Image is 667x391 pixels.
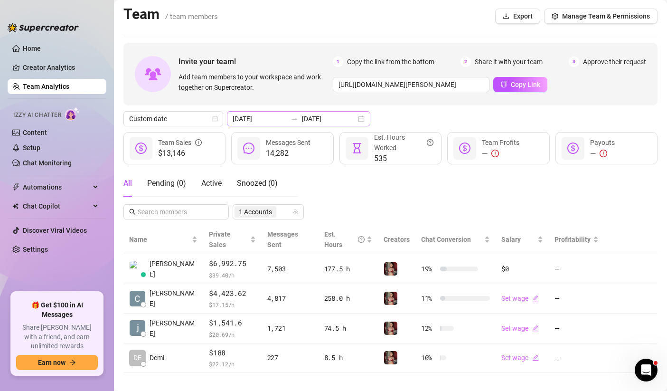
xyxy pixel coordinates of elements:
[501,236,521,243] span: Salary
[421,323,436,334] span: 12 %
[130,291,145,306] img: Catherine Eliza…
[427,132,433,153] span: question-circle
[384,322,397,335] img: Demi
[532,325,539,332] span: edit
[384,262,397,276] img: Demi
[384,351,397,364] img: Demi
[233,114,287,124] input: Start date
[549,343,604,373] td: —
[150,258,197,279] span: [PERSON_NAME]
[12,183,20,191] span: thunderbolt
[147,178,186,189] div: Pending ( 0 )
[583,57,646,67] span: Approve their request
[549,254,604,284] td: —
[23,129,47,136] a: Content
[201,179,222,188] span: Active
[562,12,650,20] span: Manage Team & Permissions
[23,144,40,152] a: Setup
[129,112,217,126] span: Custom date
[209,359,256,369] span: $ 22.12 /h
[459,143,470,154] span: dollar-circle
[347,57,434,67] span: Copy the link from the bottom
[267,264,313,274] div: 7,503
[209,270,256,280] span: $ 39.40 /h
[291,115,298,123] span: to
[324,293,372,304] div: 258.0 h
[13,111,61,120] span: Izzy AI Chatter
[65,107,80,121] img: AI Chatter
[178,72,329,93] span: Add team members to your workspace and work together on Supercreator.
[324,323,372,334] div: 74.5 h
[475,57,543,67] span: Share it with your team
[135,143,147,154] span: dollar-circle
[554,236,591,243] span: Profitability
[123,225,203,254] th: Name
[501,324,539,332] a: Set wageedit
[421,264,436,274] span: 19 %
[267,230,298,248] span: Messages Sent
[16,301,98,319] span: 🎁 Get $100 in AI Messages
[267,293,313,304] div: 4,817
[23,246,48,253] a: Settings
[324,229,365,250] div: Est. Hours
[567,143,579,154] span: dollar-circle
[209,317,256,329] span: $1,541.6
[235,206,276,218] span: 1 Accounts
[267,353,313,363] div: 227
[23,180,90,195] span: Automations
[195,137,202,148] span: info-circle
[69,359,76,366] span: arrow-right
[38,359,66,366] span: Earn now
[590,148,615,159] div: —
[123,178,132,189] div: All
[16,355,98,370] button: Earn nowarrow-right
[237,179,278,188] span: Snoozed ( 0 )
[501,264,544,274] div: $0
[150,318,197,339] span: [PERSON_NAME]
[333,57,343,67] span: 1
[209,288,256,299] span: $4,423.62
[23,227,87,234] a: Discover Viral Videos
[358,229,365,250] span: question-circle
[544,9,658,24] button: Manage Team & Permissions
[569,57,579,67] span: 3
[130,320,145,336] img: jessy mina
[209,300,256,309] span: $ 17.15 /h
[129,234,190,245] span: Name
[374,132,433,153] div: Est. Hours Worked
[511,81,540,88] span: Copy Link
[491,150,499,157] span: exclamation-circle
[266,148,310,159] span: 14,282
[164,12,218,21] span: 7 team members
[23,83,69,90] a: Team Analytics
[130,261,145,277] img: Leanna Rose
[378,225,415,254] th: Creators
[324,264,372,274] div: 177.5 h
[16,323,98,351] span: Share [PERSON_NAME] with a friend, and earn unlimited rewards
[150,353,164,363] span: Demi
[482,139,519,146] span: Team Profits
[384,292,397,305] img: Demi
[23,159,72,167] a: Chat Monitoring
[12,203,19,210] img: Chat Copilot
[150,288,197,309] span: [PERSON_NAME]
[302,114,356,124] input: End date
[209,230,231,248] span: Private Sales
[549,314,604,343] td: —
[590,139,615,146] span: Payouts
[291,115,298,123] span: swap-right
[635,359,658,381] iframe: Intercom live chat
[600,150,607,157] span: exclamation-circle
[493,77,547,92] button: Copy Link
[324,353,372,363] div: 8.5 h
[495,9,540,24] button: Export
[123,5,218,23] h2: Team
[351,143,363,154] span: hourglass
[209,347,256,359] span: $188
[374,153,433,164] span: 535
[209,330,256,339] span: $ 20.69 /h
[552,13,558,19] span: setting
[23,199,90,214] span: Chat Copilot
[23,60,99,75] a: Creator Analytics
[532,295,539,302] span: edit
